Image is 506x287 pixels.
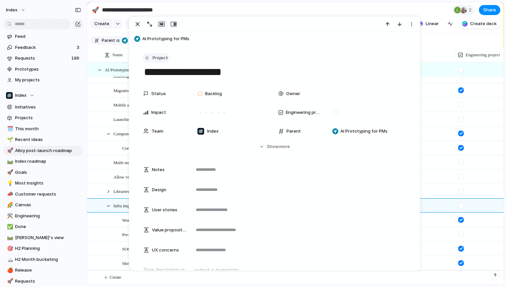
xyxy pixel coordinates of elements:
div: ✅ [7,223,12,231]
span: Engineering project [466,52,500,58]
span: Feedback [15,44,75,51]
span: Notes [152,166,165,173]
span: Name [112,52,123,58]
button: 🚀 [6,169,13,176]
span: select a template [194,266,239,274]
span: Impact [151,109,166,116]
span: Project [153,55,168,61]
span: Engineering project [286,109,321,116]
span: H2 Planning [15,245,81,252]
div: 🗓️ [7,125,12,133]
div: 💡Most insights [3,178,83,188]
div: 🚀Requests [3,276,83,286]
button: 🚀 [6,278,13,285]
span: 2 [469,7,474,13]
span: is [116,38,120,44]
span: Requests [15,278,81,285]
button: 🌈 [6,202,13,208]
a: Feedback3 [3,43,83,53]
a: 🌈Canvas [3,200,83,210]
button: ⚒️ [6,213,13,219]
span: Team [152,128,163,135]
button: 🛤️ [6,234,13,241]
div: 🌈 [7,201,12,209]
button: 🎯 [6,245,13,252]
span: Convert global CSS to tailwind [122,144,177,152]
span: Recent ideas [15,136,81,143]
button: Create deck [459,19,500,29]
span: My projects [15,77,81,83]
a: Projects [3,113,83,123]
span: Linear [426,20,439,27]
span: Goals [15,169,81,176]
button: Project [143,53,170,63]
span: AI Prototyping for PMs [142,35,417,42]
span: Infra improvements [113,202,148,209]
a: 🍎Release [3,265,83,275]
span: AI Prototyping for PMs [340,128,388,135]
span: Index roadmap [15,158,81,165]
button: AI Prototyping for PMs [120,37,157,44]
a: 🛤️[PERSON_NAME]'s view [3,233,83,243]
span: Migration to singleHTML library [113,86,172,94]
span: Design [152,187,166,193]
span: Prototypes [15,66,81,73]
a: ⚒️Engineering [3,211,83,221]
div: 🚀 [7,277,12,285]
span: User stories [152,207,177,213]
a: My projects [3,75,83,85]
span: Index [207,128,219,135]
span: Feed [15,33,81,40]
a: 🛤️Index roadmap [3,156,83,166]
span: Release [15,267,81,274]
button: 🍎 [6,267,13,274]
span: Index [6,7,17,13]
span: Create [110,274,121,281]
div: 🏔️H2 Month bucketing [3,255,83,265]
a: 🚀Goals [3,167,83,177]
span: Libraries [113,187,129,195]
div: 🎯 [7,245,12,253]
span: Mobile apps [113,101,135,109]
span: 3 [77,44,81,51]
button: 🏔️ [6,256,13,263]
a: ✅Done [3,222,83,232]
span: more [279,143,290,150]
span: Workspace-level tasks [122,216,161,224]
div: 🚀Alloy post-launch roadmap [3,146,83,156]
span: UX concerns [152,247,179,254]
button: Create [90,18,113,29]
a: Feed [3,31,83,42]
div: 🚀 [7,147,12,154]
button: Index [3,90,83,100]
span: SOCI Index of image [122,245,160,253]
button: Index [3,5,29,15]
span: Launching integrations [113,115,154,123]
a: 🌱Recent ideas [3,135,83,145]
div: 💡 [7,180,12,187]
div: 🛤️ [7,234,12,241]
button: 📣 [6,191,13,198]
span: This month [15,126,81,132]
span: Show [267,143,279,150]
span: Projects [15,115,81,121]
span: Owner [286,90,300,97]
button: 🚀 [90,5,101,15]
a: 📣Customer requests [3,189,83,199]
span: AI Prototyping for PMs [122,38,155,44]
span: Backlog [205,90,222,97]
button: 🛤️ [6,158,13,165]
div: 🏔️ [7,256,12,263]
a: 🎯H2 Planning [3,243,83,254]
span: Multi-step capture recording [113,158,163,166]
span: Parent [286,128,301,135]
button: is [115,37,121,44]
